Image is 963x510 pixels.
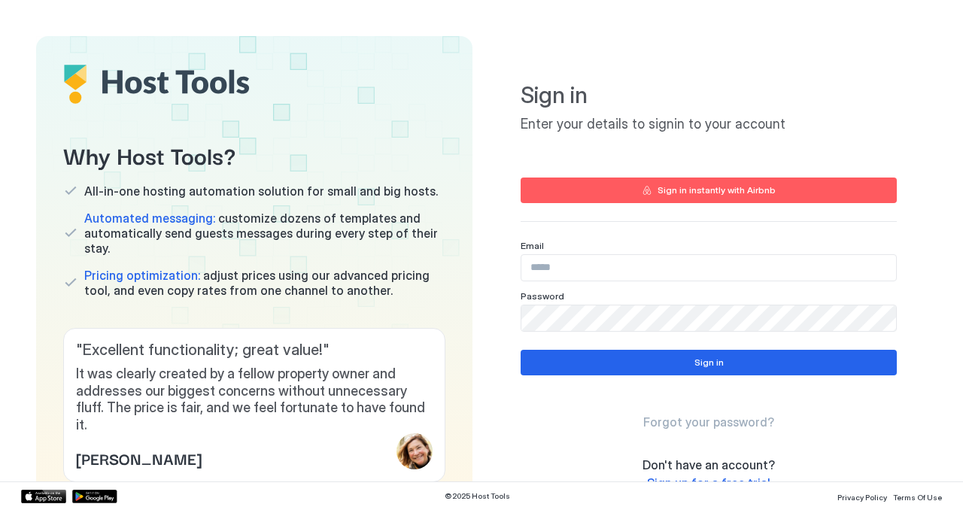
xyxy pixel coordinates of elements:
span: Privacy Policy [837,493,887,502]
input: Input Field [521,255,896,281]
span: Don't have an account? [643,457,775,472]
div: Sign in instantly with Airbnb [658,184,776,197]
span: © 2025 Host Tools [445,491,510,501]
span: Pricing optimization: [84,268,200,283]
span: Email [521,240,544,251]
span: Password [521,290,564,302]
div: Sign in [694,356,724,369]
a: Google Play Store [72,490,117,503]
div: profile [396,433,433,469]
span: Automated messaging: [84,211,215,226]
span: Enter your details to signin to your account [521,116,897,133]
span: All-in-one hosting automation solution for small and big hosts. [84,184,438,199]
span: Terms Of Use [893,493,942,502]
button: Sign in instantly with Airbnb [521,178,897,203]
span: " Excellent functionality; great value! " [76,341,433,360]
button: Sign in [521,350,897,375]
span: It was clearly created by a fellow property owner and addresses our biggest concerns without unne... [76,366,433,433]
span: customize dozens of templates and automatically send guests messages during every step of their s... [84,211,445,256]
a: App Store [21,490,66,503]
input: Input Field [521,305,896,331]
a: Terms Of Use [893,488,942,504]
a: Privacy Policy [837,488,887,504]
span: [PERSON_NAME] [76,447,202,469]
span: Why Host Tools? [63,138,445,172]
a: Sign up for a free trial [647,475,770,491]
a: Forgot your password? [643,414,774,430]
span: adjust prices using our advanced pricing tool, and even copy rates from one channel to another. [84,268,445,298]
span: Sign in [521,81,897,110]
